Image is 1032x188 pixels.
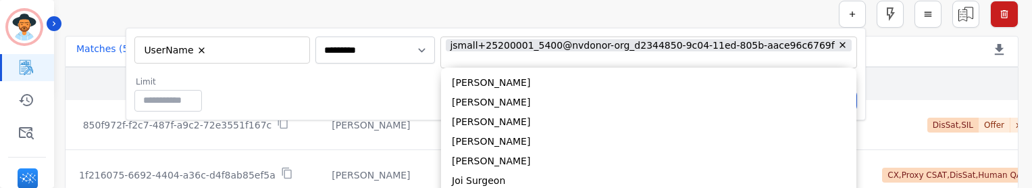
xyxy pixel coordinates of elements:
[140,44,211,57] li: UserName
[441,132,856,151] li: [PERSON_NAME]
[317,118,425,132] div: [PERSON_NAME]
[79,168,276,182] p: 1f216075-6692-4404-a36c-d4f8ab85ef5a
[927,118,979,133] span: DisSat,SIL
[441,112,856,132] li: [PERSON_NAME]
[837,40,848,50] button: Remove jsmall+25200001_5400@nvdonor-org_d2344850-9c04-11ed-805b-aace96c6769f
[441,73,856,93] li: [PERSON_NAME]
[446,39,852,52] li: jsmall+25200001_5400@nvdonor-org_d2344850-9c04-11ed-805b-aace96c6769f
[138,42,301,58] ul: selected options
[76,42,145,61] div: Matches ( 570 )
[197,45,207,55] button: Remove UserName
[441,93,856,112] li: [PERSON_NAME]
[1010,118,1031,133] span: x 1
[83,118,272,132] p: 850f972f-f2c7-487f-a9c2-72e3551f167c
[979,118,1010,133] span: Offer
[136,76,202,87] label: Limit
[444,37,854,68] ul: selected options
[882,168,1027,183] span: CX,Proxy CSAT,DisSat,Human QA
[441,151,856,171] li: [PERSON_NAME]
[8,11,41,43] img: Bordered avatar
[317,168,425,182] div: [PERSON_NAME]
